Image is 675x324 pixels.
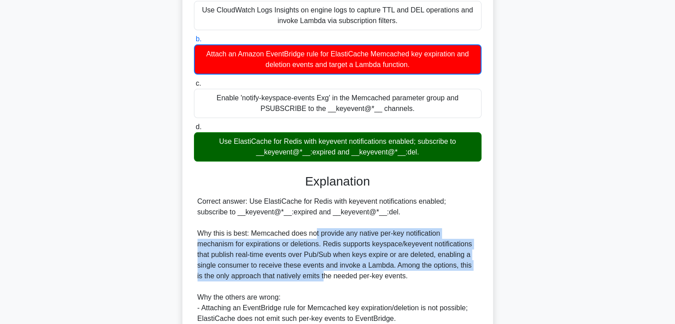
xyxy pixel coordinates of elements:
div: Use CloudWatch Logs Insights on engine logs to capture TTL and DEL operations and invoke Lambda v... [194,1,482,30]
span: c. [196,79,201,87]
div: Enable 'notify-keyspace-events Exg' in the Memcached parameter group and PSUBSCRIBE to the __keye... [194,89,482,118]
span: d. [196,123,201,130]
span: b. [196,35,201,43]
div: Use ElastiCache for Redis with keyevent notifications enabled; subscribe to __keyevent@*__:expire... [194,132,482,162]
h3: Explanation [199,174,476,189]
div: Attach an Amazon EventBridge rule for ElastiCache Memcached key expiration and deletion events an... [194,44,482,75]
